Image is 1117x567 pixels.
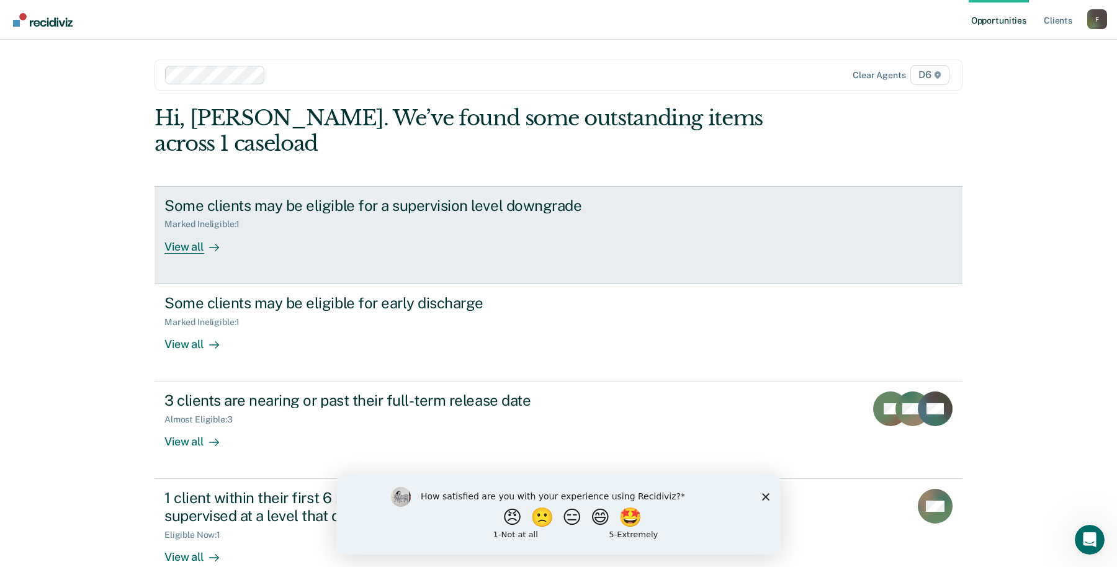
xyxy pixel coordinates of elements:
[336,475,781,555] iframe: Survey by Kim from Recidiviz
[164,414,243,425] div: Almost Eligible : 3
[164,230,234,254] div: View all
[164,294,600,312] div: Some clients may be eligible for early discharge
[155,186,962,284] a: Some clients may be eligible for a supervision level downgradeMarked Ineligible:1View all
[910,65,949,85] span: D6
[1087,9,1107,29] button: Profile dropdown button
[164,489,600,525] div: 1 client within their first 6 months of supervision is being supervised at a level that does not ...
[1075,525,1105,555] iframe: Intercom live chat
[164,219,249,230] div: Marked Ineligible : 1
[164,327,234,351] div: View all
[155,284,962,382] a: Some clients may be eligible for early dischargeMarked Ineligible:1View all
[164,197,600,215] div: Some clients may be eligible for a supervision level downgrade
[164,530,230,540] div: Eligible Now : 1
[164,391,600,409] div: 3 clients are nearing or past their full-term release date
[13,13,73,27] img: Recidiviz
[164,425,234,449] div: View all
[155,382,962,479] a: 3 clients are nearing or past their full-term release dateAlmost Eligible:3View all
[164,317,249,328] div: Marked Ineligible : 1
[164,540,234,565] div: View all
[853,70,905,81] div: Clear agents
[155,105,801,156] div: Hi, [PERSON_NAME]. We’ve found some outstanding items across 1 caseload
[1087,9,1107,29] div: F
